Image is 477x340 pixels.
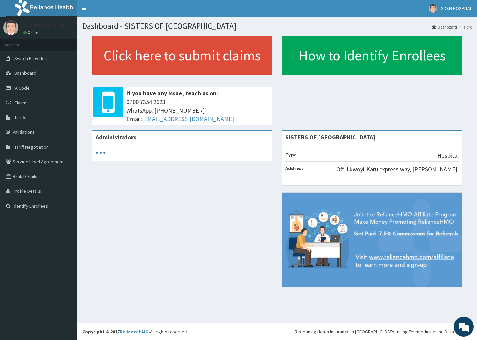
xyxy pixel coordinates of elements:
[82,329,150,335] strong: Copyright © 2017 .
[285,152,297,158] b: Type
[295,328,472,335] div: Redefining Heath Insurance in [GEOGRAPHIC_DATA] using Telemedicine and Data Science!
[441,5,472,11] span: S.O.N HOSPITAL
[285,133,375,141] strong: SISTERS OF [GEOGRAPHIC_DATA]
[432,24,457,30] a: Dashboard
[96,148,106,158] svg: audio-loading
[282,36,462,75] a: How to Identify Enrollees
[282,193,462,287] img: provider-team-banner.png
[437,151,459,160] p: Hospital
[126,89,218,97] b: If you have any issue, reach us on:
[14,114,26,120] span: Tariffs
[336,165,459,174] p: Off Jikwoyi-Karu express way, [PERSON_NAME].
[82,22,472,31] h1: Dashboard - SISTERS OF [GEOGRAPHIC_DATA]
[120,329,149,335] a: RelianceHMO
[14,144,49,150] span: Tariff Negotiation
[142,115,234,123] a: [EMAIL_ADDRESS][DOMAIN_NAME]
[14,55,49,61] span: Switch Providers
[77,323,477,340] footer: All rights reserved.
[23,30,40,35] a: Online
[23,22,65,28] p: S.O.N HOSPITAL
[3,20,18,35] img: User Image
[458,24,472,30] li: Here
[96,133,136,141] b: Administrators
[429,4,437,13] img: User Image
[126,98,269,123] span: 0700 7354 2623 WhatsApp: [PHONE_NUMBER] Email:
[92,36,272,75] a: Click here to submit claims
[14,70,36,76] span: Dashboard
[285,165,304,171] b: Address
[14,100,28,106] span: Claims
